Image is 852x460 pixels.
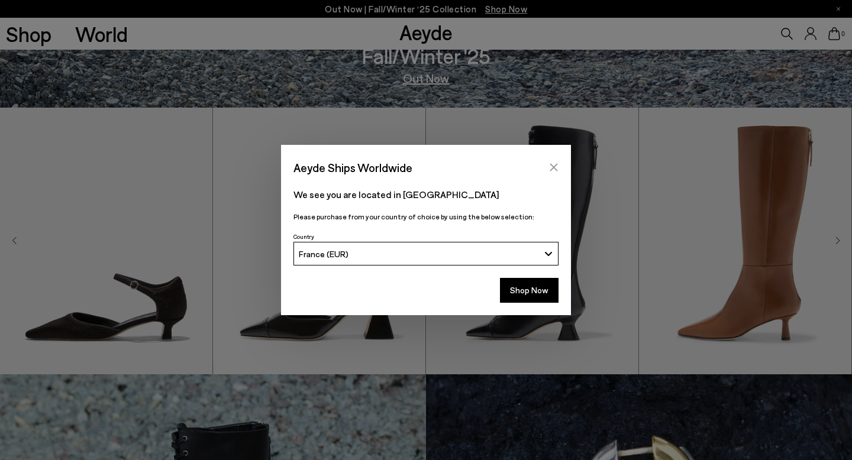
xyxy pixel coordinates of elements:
span: Country [293,233,314,240]
span: France (EUR) [299,249,348,259]
button: Shop Now [500,278,559,303]
p: We see you are located in [GEOGRAPHIC_DATA] [293,187,559,202]
button: Close [545,158,563,176]
p: Please purchase from your country of choice by using the below selection: [293,211,559,222]
span: Aeyde Ships Worldwide [293,157,412,178]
